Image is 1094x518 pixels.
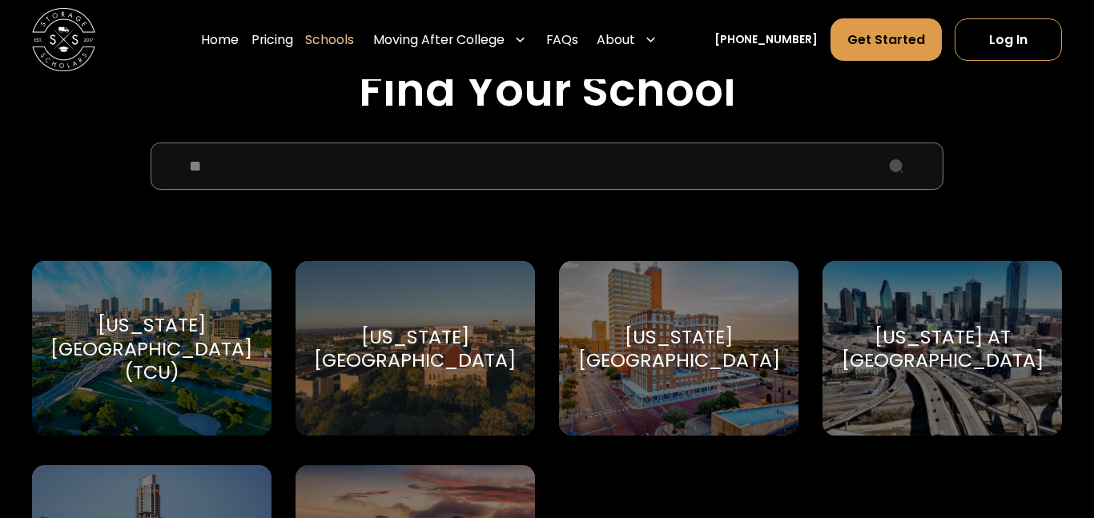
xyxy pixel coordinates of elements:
[50,313,252,384] div: [US_STATE][GEOGRAPHIC_DATA] (TCU)
[32,8,95,71] a: home
[842,325,1044,372] div: [US_STATE] at [GEOGRAPHIC_DATA]
[32,64,1063,118] h2: Find Your School
[201,18,239,62] a: Home
[955,18,1063,61] a: Log In
[546,18,578,62] a: FAQs
[714,31,818,48] a: [PHONE_NUMBER]
[590,18,664,62] div: About
[578,325,780,372] div: [US_STATE][GEOGRAPHIC_DATA]
[559,261,798,436] a: Go to selected school
[597,30,635,50] div: About
[32,8,95,71] img: Storage Scholars main logo
[831,18,942,61] a: Get Started
[296,261,535,436] a: Go to selected school
[314,325,516,372] div: [US_STATE][GEOGRAPHIC_DATA]
[373,30,505,50] div: Moving After College
[823,261,1062,436] a: Go to selected school
[305,18,354,62] a: Schools
[367,18,533,62] div: Moving After College
[32,261,271,436] a: Go to selected school
[251,18,293,62] a: Pricing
